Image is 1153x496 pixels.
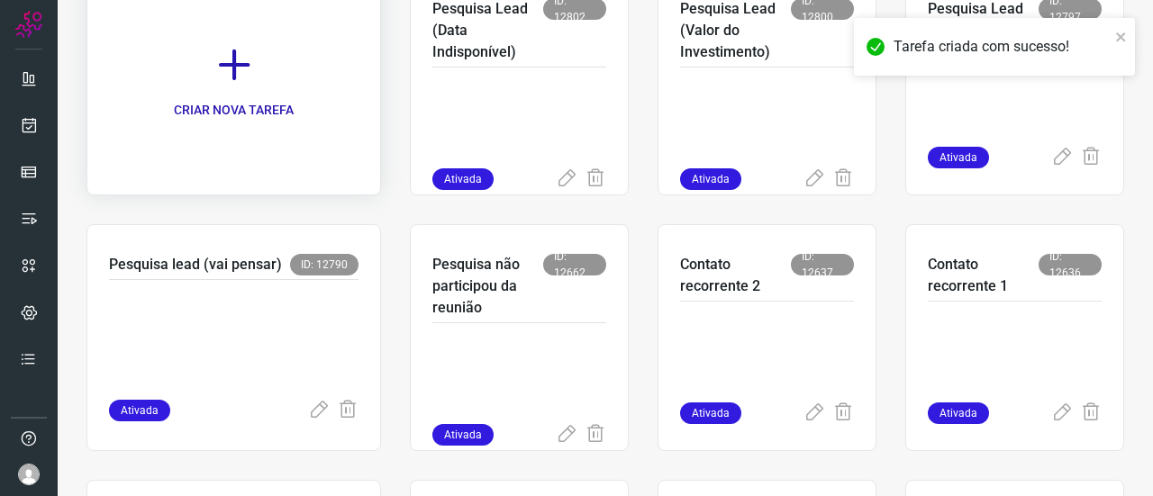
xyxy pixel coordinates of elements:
[432,254,543,319] p: Pesquisa não participou da reunião
[432,424,494,446] span: Ativada
[432,168,494,190] span: Ativada
[174,101,294,120] p: CRIAR NOVA TAREFA
[894,36,1110,58] div: Tarefa criada com sucesso!
[680,254,791,297] p: Contato recorrente 2
[109,400,170,421] span: Ativada
[18,464,40,485] img: avatar-user-boy.jpg
[1115,25,1128,47] button: close
[15,11,42,38] img: Logo
[290,254,359,275] span: ID: 12790
[928,147,989,168] span: Ativada
[791,254,854,275] span: ID: 12637
[680,402,741,424] span: Ativada
[543,254,606,275] span: ID: 12662
[1039,254,1102,275] span: ID: 12636
[928,402,989,424] span: Ativada
[109,254,282,275] p: Pesquisa lead (vai pensar)
[928,254,1039,297] p: Contato recorrente 1
[680,168,741,190] span: Ativada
